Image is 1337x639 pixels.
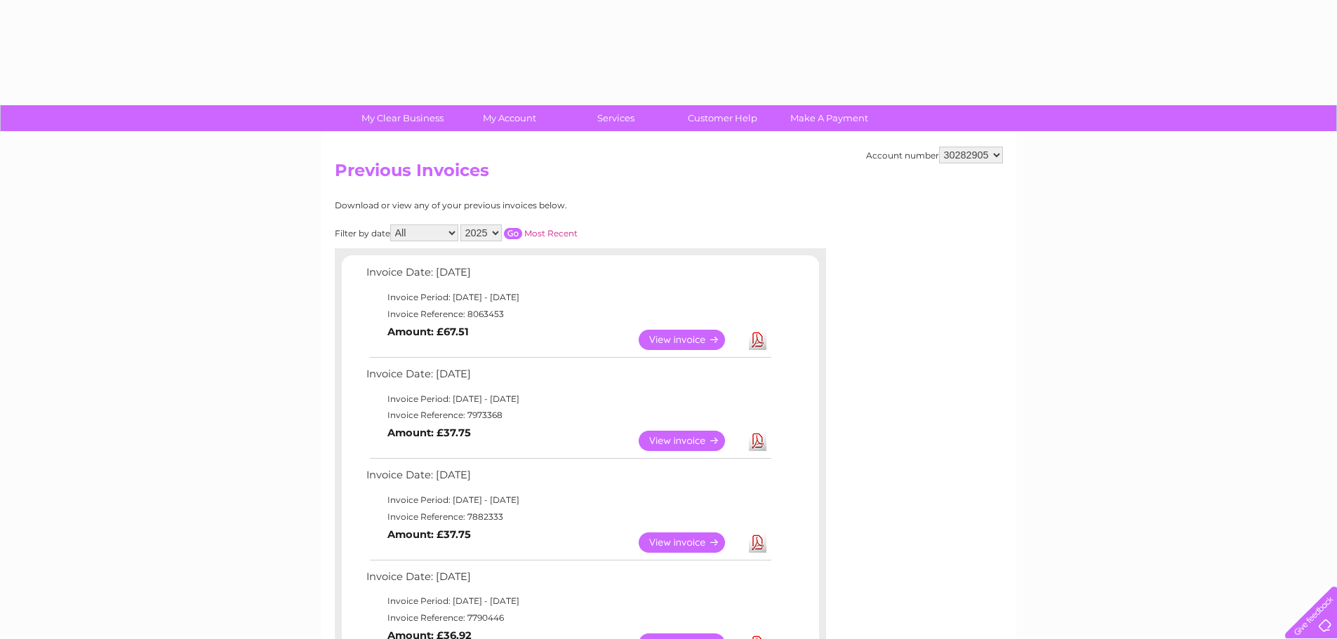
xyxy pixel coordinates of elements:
td: Invoice Period: [DATE] - [DATE] [363,593,773,610]
a: Download [749,330,766,350]
td: Invoice Date: [DATE] [363,365,773,391]
b: Amount: £37.75 [387,426,471,439]
div: Account number [866,147,1003,163]
a: My Account [451,105,567,131]
a: Make A Payment [771,105,887,131]
td: Invoice Reference: 7973368 [363,407,773,424]
h2: Previous Invoices [335,161,1003,187]
div: Filter by date [335,224,703,241]
a: View [639,330,742,350]
b: Amount: £37.75 [387,528,471,541]
a: Download [749,431,766,451]
a: Download [749,532,766,553]
td: Invoice Reference: 7882333 [363,509,773,525]
a: View [639,431,742,451]
td: Invoice Period: [DATE] - [DATE] [363,492,773,509]
b: Amount: £67.51 [387,325,469,338]
td: Invoice Period: [DATE] - [DATE] [363,289,773,306]
td: Invoice Date: [DATE] [363,567,773,593]
td: Invoice Reference: 8063453 [363,306,773,323]
td: Invoice Period: [DATE] - [DATE] [363,391,773,408]
a: My Clear Business [345,105,460,131]
a: Services [558,105,674,131]
a: Most Recent [524,228,578,238]
div: Download or view any of your previous invoices below. [335,201,703,210]
td: Invoice Date: [DATE] [363,263,773,289]
a: Customer Help [665,105,780,131]
a: View [639,532,742,553]
td: Invoice Reference: 7790446 [363,610,773,626]
td: Invoice Date: [DATE] [363,466,773,492]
